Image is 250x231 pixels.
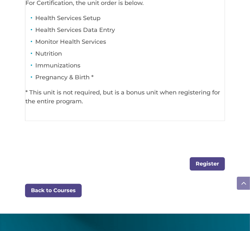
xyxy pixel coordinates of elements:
li: Immunizations [35,61,225,73]
li: Monitor Health Services [35,38,225,49]
li: Health Services Data Entry [35,26,225,38]
a: Register [190,157,225,171]
li: Health Services Setup [35,14,225,26]
li: Nutrition [35,49,225,61]
p: * This unit is not required, but is a bonus unit when registering for the entire program. [25,88,225,112]
li: Pregnancy & Birth * [35,73,225,85]
a: Back to Courses [25,184,82,197]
